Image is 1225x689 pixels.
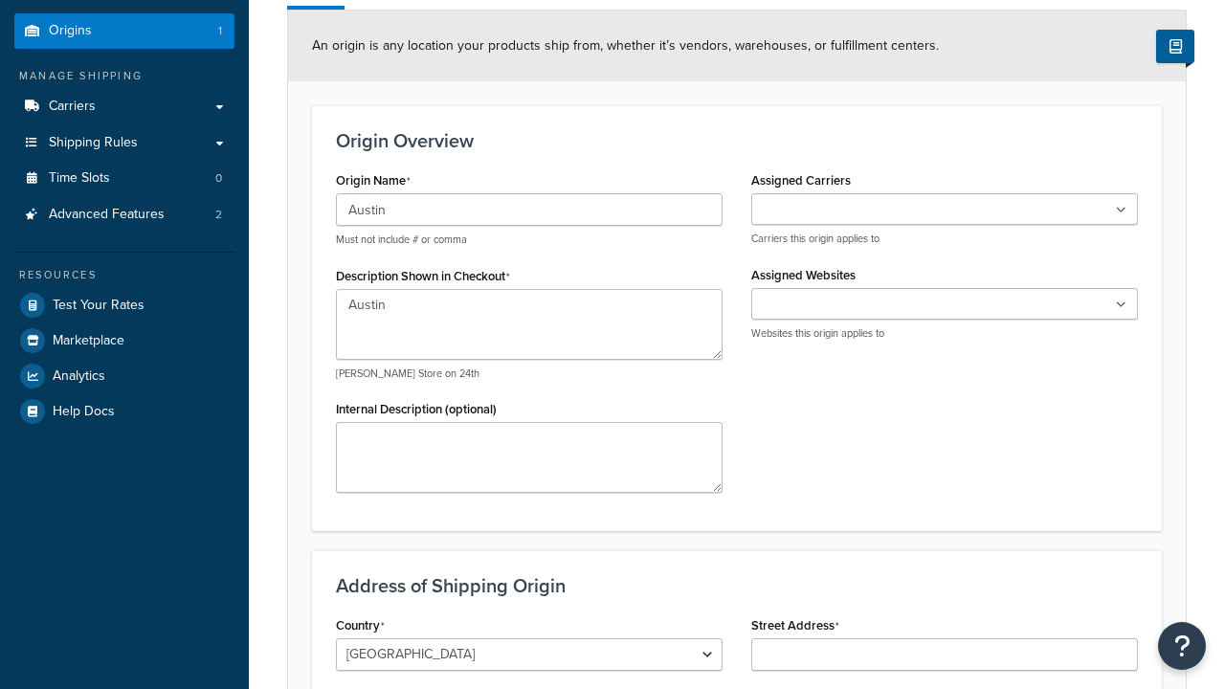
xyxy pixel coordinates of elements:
li: Origins [14,13,234,49]
a: Advanced Features2 [14,197,234,233]
span: Time Slots [49,170,110,187]
label: Description Shown in Checkout [336,269,510,284]
a: Shipping Rules [14,125,234,161]
label: Assigned Websites [751,268,856,282]
span: Shipping Rules [49,135,138,151]
a: Analytics [14,359,234,393]
span: Test Your Rates [53,298,145,314]
button: Show Help Docs [1156,30,1194,63]
li: Advanced Features [14,197,234,233]
span: 1 [218,23,222,39]
button: Open Resource Center [1158,622,1206,670]
label: Origin Name [336,173,411,189]
a: Test Your Rates [14,288,234,322]
span: Advanced Features [49,207,165,223]
a: Time Slots0 [14,161,234,196]
span: An origin is any location your products ship from, whether it’s vendors, warehouses, or fulfillme... [312,35,939,56]
span: 0 [215,170,222,187]
label: Street Address [751,618,839,633]
div: Resources [14,267,234,283]
div: Manage Shipping [14,68,234,84]
h3: Origin Overview [336,130,1138,151]
a: Carriers [14,89,234,124]
span: Marketplace [53,333,124,349]
p: Carriers this origin applies to [751,232,1138,246]
span: 2 [215,207,222,223]
span: Help Docs [53,404,115,420]
p: Must not include # or comma [336,233,723,247]
span: Analytics [53,368,105,385]
h3: Address of Shipping Origin [336,575,1138,596]
a: Marketplace [14,323,234,358]
label: Assigned Carriers [751,173,851,188]
p: Websites this origin applies to [751,326,1138,341]
a: Origins1 [14,13,234,49]
p: [PERSON_NAME] Store on 24th [336,367,723,381]
label: Internal Description (optional) [336,402,497,416]
span: Origins [49,23,92,39]
a: Help Docs [14,394,234,429]
label: Country [336,618,385,633]
li: Time Slots [14,161,234,196]
span: Carriers [49,99,96,115]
